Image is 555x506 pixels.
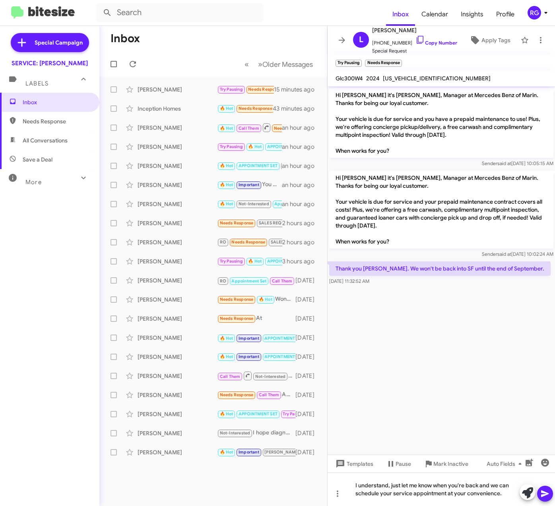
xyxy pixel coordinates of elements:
[329,261,551,276] p: Thank you [PERSON_NAME]. We won't be back into SF until the end of September.
[220,239,226,245] span: RO
[220,126,233,131] span: 🔥 Hot
[217,161,282,170] div: Hi [PERSON_NAME], thank you for confirming. I’ve reserved your B-Service appointment for [DATE], ...
[220,336,233,341] span: 🔥 Hot
[258,59,262,69] span: »
[217,180,282,189] div: You are all set! I will send you a link for the loaner; just fill it out before [DATE] morning, t...
[138,276,217,284] div: [PERSON_NAME]
[295,410,321,418] div: [DATE]
[138,372,217,380] div: [PERSON_NAME]
[217,218,282,228] div: Looking to sell the car
[328,457,380,471] button: Templates
[264,450,300,455] span: [PERSON_NAME]
[282,181,321,189] div: an hour ago
[415,40,457,46] a: Copy Number
[359,33,363,46] span: L
[111,32,140,45] h1: Inbox
[138,143,217,151] div: [PERSON_NAME]
[138,334,217,342] div: [PERSON_NAME]
[11,33,89,52] a: Special Campaign
[220,144,243,149] span: Try Pausing
[372,25,457,35] span: [PERSON_NAME]
[220,450,233,455] span: 🔥 Hot
[274,126,308,131] span: Needs Response
[245,59,249,69] span: «
[433,457,468,471] span: Mark Inactive
[259,297,272,302] span: 🔥 Hot
[295,429,321,437] div: [DATE]
[480,457,531,471] button: Auto Fields
[239,126,259,131] span: Call Them
[282,143,321,151] div: an hour ago
[417,457,475,471] button: Mark Inactive
[217,390,295,399] div: Actually I had my tires checked by others. All 4 are practically new. The unnecessary call out fo...
[372,47,457,55] span: Special Request
[217,104,273,113] div: Thank you so much
[220,430,250,436] span: Not-Interested
[481,33,510,47] span: Apply Tags
[336,75,363,82] span: Glc300W4
[282,257,321,265] div: 3 hours ago
[220,201,233,206] span: 🔥 Hot
[220,278,226,284] span: RO
[231,239,265,245] span: Needs Response
[217,123,282,132] div: Okie dokie thanks!
[497,160,511,166] span: said at
[138,181,217,189] div: [PERSON_NAME]
[295,276,321,284] div: [DATE]
[282,162,321,170] div: an hour ago
[386,3,415,26] a: Inbox
[295,391,321,399] div: [DATE]
[482,160,553,166] span: Sender [DATE] 10:05:15 AM
[220,106,233,111] span: 🔥 Hot
[497,251,511,257] span: said at
[259,220,298,226] span: SALES REQUESTED
[282,124,321,132] div: an hour ago
[138,162,217,170] div: [PERSON_NAME]
[138,238,217,246] div: [PERSON_NAME]
[220,163,233,168] span: 🔥 Hot
[96,3,263,22] input: Search
[217,295,295,304] div: Wonderful. Thanks and see you [DATE] at 8:30
[490,3,521,26] a: Profile
[454,3,490,26] a: Insights
[295,372,321,380] div: [DATE]
[217,85,274,94] div: Thank you [PERSON_NAME]. We won't be back into SF until the end of September.
[12,59,88,67] div: SERVICE: [PERSON_NAME]
[23,136,68,144] span: All Conversations
[217,275,295,285] div: Inbound Call
[259,392,279,397] span: Call Them
[138,410,217,418] div: [PERSON_NAME]
[220,354,233,359] span: 🔥 Hot
[329,171,553,249] p: Hi [PERSON_NAME] it's [PERSON_NAME], Manager at Mercedes Benz of Marin. Thanks for being our loya...
[396,457,411,471] span: Pause
[282,219,321,227] div: 2 hours ago
[239,411,277,416] span: APPOINTMENT SET
[220,374,241,379] span: Call Them
[462,33,517,47] button: Apply Tags
[138,315,217,323] div: [PERSON_NAME]
[334,457,373,471] span: Templates
[217,142,282,151] div: I can help with that! I've rescheduled your appointment to [DATE][DATE] 11 AM. Let me know if tha...
[231,278,266,284] span: Appointment Set
[274,201,309,206] span: Appointment Set
[295,315,321,323] div: [DATE]
[328,473,555,506] div: I understand, just let me know when you're back and we can schedule your service appointment at y...
[240,56,318,72] nav: Page navigation example
[138,296,217,304] div: [PERSON_NAME]
[248,259,262,264] span: 🔥 Hot
[329,88,553,158] p: Hi [PERSON_NAME] it's [PERSON_NAME], Manager at Mercedes Benz of Marin. Thanks for being our loya...
[220,87,243,92] span: Try Pausing
[380,457,417,471] button: Pause
[264,336,303,341] span: APPOINTMENT SET
[217,428,295,438] div: I hope diagnostic was a complete diagnostic
[138,219,217,227] div: [PERSON_NAME]
[528,6,541,19] div: RG
[220,182,233,187] span: 🔥 Hot
[217,199,282,208] div: Can I reschedule your appointment ?
[282,238,321,246] div: 2 hours ago
[240,56,254,72] button: Previous
[248,87,282,92] span: Needs Response
[253,56,318,72] button: Next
